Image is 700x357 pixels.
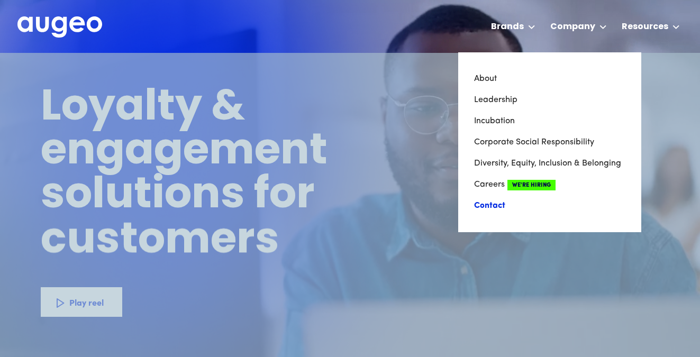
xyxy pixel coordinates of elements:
a: Diversity, Equity, Inclusion & Belonging [474,153,625,174]
a: Contact [474,195,625,216]
span: We're Hiring [507,180,556,190]
div: Company [550,21,595,33]
div: Resources [622,21,668,33]
a: Leadership [474,89,625,111]
div: Brands [491,21,524,33]
a: Corporate Social Responsibility [474,132,625,153]
a: CareersWe're Hiring [474,174,625,195]
nav: Company [458,52,641,232]
a: About [474,68,625,89]
a: home [17,16,102,39]
img: Augeo's full logo in white. [17,16,102,38]
a: Incubation [474,111,625,132]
